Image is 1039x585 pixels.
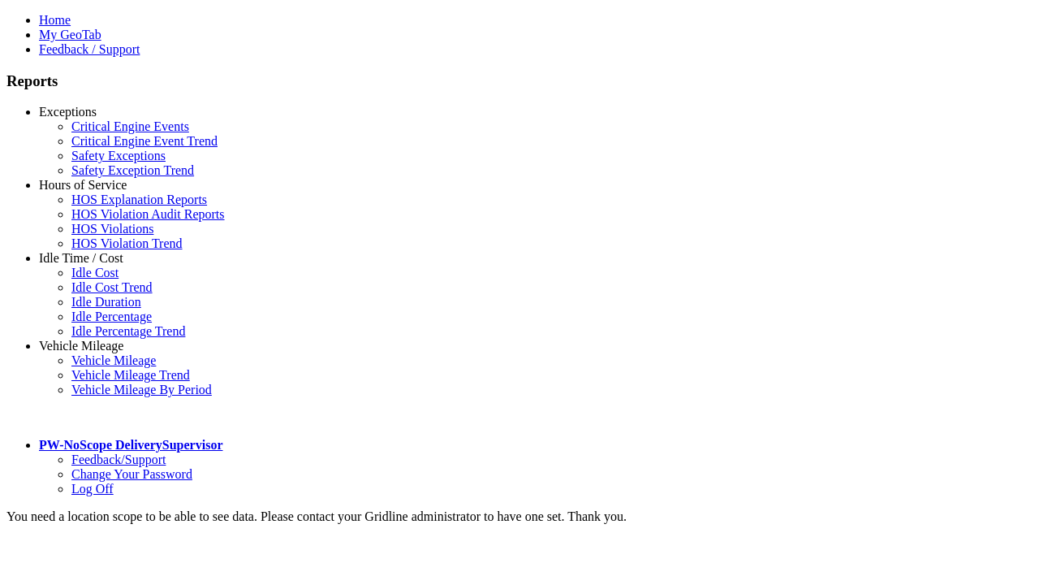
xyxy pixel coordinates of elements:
[6,509,1033,524] div: You need a location scope to be able to see data. Please contact your Gridline administrator to h...
[39,178,127,192] a: Hours of Service
[39,251,123,265] a: Idle Time / Cost
[71,163,194,177] a: Safety Exception Trend
[71,482,114,496] a: Log Off
[39,42,140,56] a: Feedback / Support
[71,467,192,481] a: Change Your Password
[71,310,152,323] a: Idle Percentage
[71,383,212,396] a: Vehicle Mileage By Period
[71,324,185,338] a: Idle Percentage Trend
[39,339,123,353] a: Vehicle Mileage
[39,438,222,452] a: PW-NoScope DeliverySupervisor
[71,266,119,279] a: Idle Cost
[71,207,225,221] a: HOS Violation Audit Reports
[71,134,218,148] a: Critical Engine Event Trend
[71,453,166,466] a: Feedback/Support
[39,105,97,119] a: Exceptions
[71,119,189,133] a: Critical Engine Events
[71,236,183,250] a: HOS Violation Trend
[71,280,153,294] a: Idle Cost Trend
[71,149,166,162] a: Safety Exceptions
[6,72,1033,90] h3: Reports
[71,368,190,382] a: Vehicle Mileage Trend
[71,222,153,236] a: HOS Violations
[71,193,207,206] a: HOS Explanation Reports
[39,13,71,27] a: Home
[39,28,101,41] a: My GeoTab
[71,353,156,367] a: Vehicle Mileage
[71,295,141,309] a: Idle Duration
